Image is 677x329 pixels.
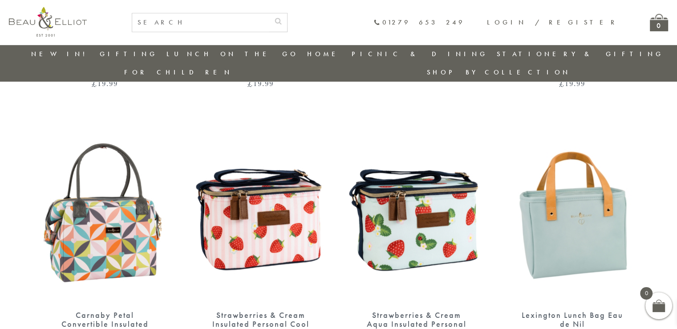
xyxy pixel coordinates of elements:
[92,78,118,89] bdi: 19.99
[247,78,274,89] bdi: 19.99
[124,68,232,77] a: For Children
[640,287,653,300] span: 0
[166,49,298,58] a: Lunch On The Go
[31,49,91,58] a: New in!
[503,123,641,302] img: Lexington lunch bag eau de nil
[100,49,158,58] a: Gifting
[307,49,343,58] a: Home
[247,78,253,89] span: £
[373,19,465,26] a: 01279 653 249
[92,78,97,89] span: £
[497,49,664,58] a: Stationery & Gifting
[348,123,486,302] img: Strawberries & Cream Aqua Insulated Personal Cool Bag 4L
[192,123,330,302] img: Strawberries & Cream Insulated Personal Cool Bag 4L
[132,13,269,32] input: SEARCH
[9,7,87,37] img: logo
[559,78,585,89] bdi: 19.99
[352,49,488,58] a: Picnic & Dining
[559,78,565,89] span: £
[650,14,668,31] a: 0
[519,311,626,329] div: Lexington Lunch Bag Eau de Nil
[427,68,571,77] a: Shop by collection
[487,18,619,27] a: Login / Register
